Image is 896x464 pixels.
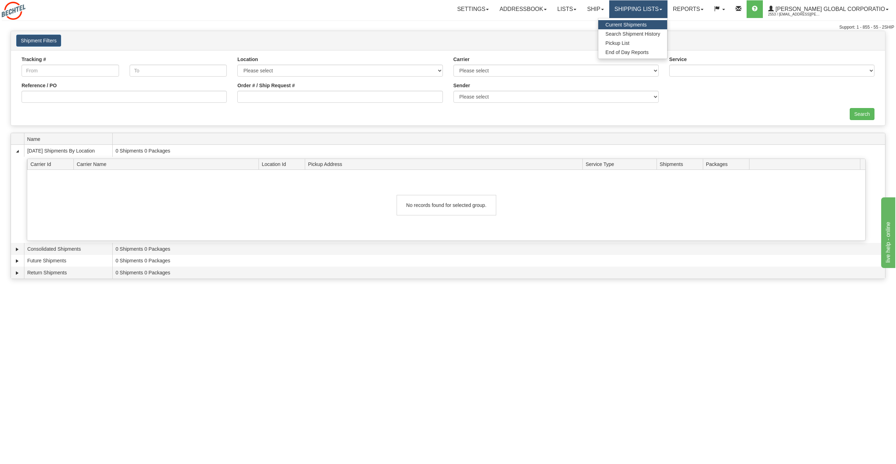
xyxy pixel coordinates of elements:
a: Current Shipments [598,20,667,29]
input: To [130,65,227,77]
span: [PERSON_NAME] Global Corporatio [774,6,885,12]
span: Name [27,133,112,144]
a: Ship [582,0,609,18]
span: Pickup Address [308,159,582,169]
label: Order # / Ship Request # [237,82,295,89]
div: Support: 1 - 855 - 55 - 2SHIP [2,24,894,30]
a: Expand [14,246,21,253]
span: 2553 / [EMAIL_ADDRESS][PERSON_NAME][DOMAIN_NAME] [768,11,821,18]
span: Location Id [262,159,305,169]
label: Reference / PO [22,82,57,89]
a: Settings [452,0,494,18]
span: End of Day Reports [605,49,648,55]
span: Carrier Name [77,159,259,169]
a: [PERSON_NAME] Global Corporatio 2553 / [EMAIL_ADDRESS][PERSON_NAME][DOMAIN_NAME] [763,0,894,18]
span: Search Shipment History [605,31,660,37]
td: Future Shipments [24,255,112,267]
a: Shipping lists [609,0,667,18]
span: Carrier Id [30,159,73,169]
td: [DATE] Shipments By Location [24,145,112,157]
input: Search [850,108,874,120]
td: 0 Shipments 0 Packages [112,145,885,157]
span: Pickup List [605,40,629,46]
div: live help - online [5,4,65,13]
a: Lists [552,0,582,18]
button: Shipment Filters [16,35,61,47]
td: 0 Shipments 0 Packages [112,267,885,279]
a: End of Day Reports [598,48,667,57]
span: Service Type [586,159,657,169]
label: Tracking # [22,56,46,63]
a: Collapse [14,148,21,155]
td: 0 Shipments 0 Packages [112,243,885,255]
iframe: chat widget [880,196,895,268]
a: Search Shipment History [598,29,667,38]
span: Shipments [660,159,703,169]
label: Location [237,56,258,63]
a: Expand [14,269,21,276]
span: Current Shipments [605,22,647,28]
label: Service [669,56,687,63]
a: Expand [14,257,21,264]
span: Packages [706,159,749,169]
div: No records found for selected group. [397,195,496,215]
td: 0 Shipments 0 Packages [112,255,885,267]
img: logo2553.jpg [2,2,25,20]
a: Pickup List [598,38,667,48]
td: Consolidated Shipments [24,243,112,255]
label: Sender [453,82,470,89]
input: From [22,65,119,77]
label: Carrier [453,56,470,63]
td: Return Shipments [24,267,112,279]
a: Reports [667,0,709,18]
a: Addressbook [494,0,552,18]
